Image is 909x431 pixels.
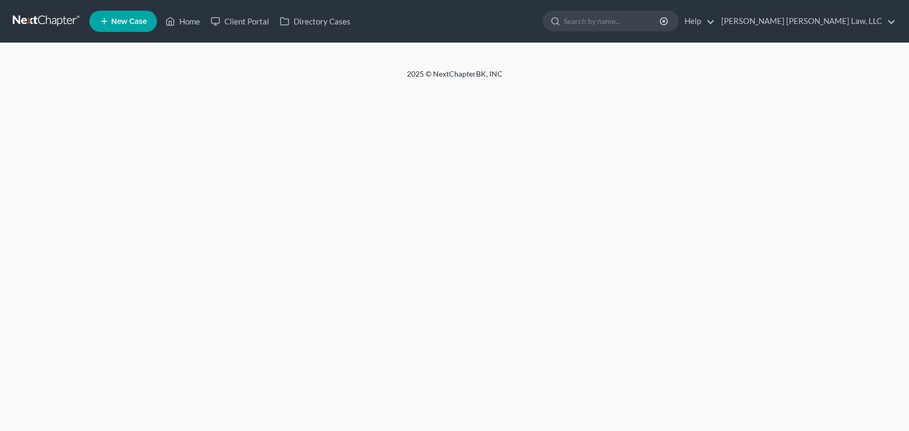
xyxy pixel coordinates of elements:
a: Help [679,12,715,31]
a: Client Portal [205,12,274,31]
input: Search by name... [564,11,661,31]
a: [PERSON_NAME] [PERSON_NAME] Law, LLC [716,12,896,31]
div: 2025 © NextChapterBK, INC [152,69,758,88]
a: Directory Cases [274,12,356,31]
a: Home [160,12,205,31]
span: New Case [111,18,147,26]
